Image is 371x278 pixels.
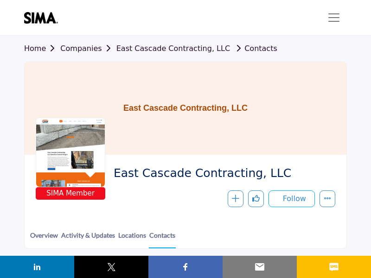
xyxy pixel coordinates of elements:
img: facebook sharing button [180,261,191,272]
a: Overview [30,230,58,247]
img: site Logo [24,12,63,24]
a: Contacts [149,230,176,248]
img: linkedin sharing button [32,261,43,272]
button: More details [320,190,335,207]
button: Like [248,190,264,207]
a: Contacts [232,44,277,53]
span: East Cascade Contracting, LLC [114,166,328,181]
h1: East Cascade Contracting, LLC [123,62,248,155]
a: Home [24,44,60,53]
a: Activity & Updates [61,230,115,247]
span: SIMA Member [38,188,103,199]
a: Locations [118,230,147,247]
button: Toggle navigation [321,8,347,27]
a: Companies [60,44,116,53]
a: East Cascade Contracting, LLC [116,44,230,53]
img: sms sharing button [328,261,339,272]
img: email sharing button [254,261,265,272]
button: Follow [269,190,315,207]
img: twitter sharing button [106,261,117,272]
